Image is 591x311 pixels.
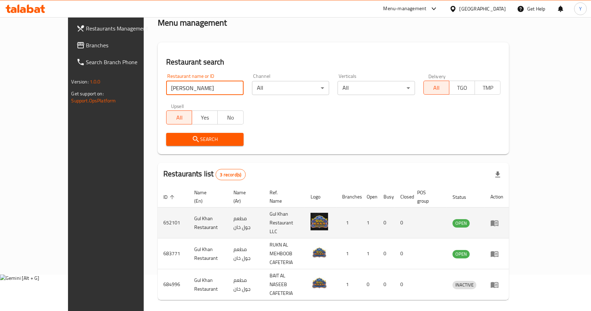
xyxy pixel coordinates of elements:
[378,208,395,238] td: 0
[71,54,167,70] a: Search Branch Phone
[252,81,330,95] div: All
[395,238,412,269] td: 0
[378,238,395,269] td: 0
[158,238,189,269] td: 683771
[449,81,475,95] button: TGO
[264,238,305,269] td: RUKN AL MEHBOOB CAFETERIA
[264,269,305,300] td: BAIT AL NASEEB CAFETERIA
[395,208,412,238] td: 0
[453,281,476,289] span: INACTIVE
[489,166,506,183] div: Export file
[338,81,415,95] div: All
[337,208,361,238] td: 1
[195,113,215,123] span: Yes
[378,186,395,208] th: Busy
[485,186,509,208] th: Action
[395,269,412,300] td: 0
[86,24,161,33] span: Restaurants Management
[337,186,361,208] th: Branches
[453,193,475,201] span: Status
[361,186,378,208] th: Open
[217,110,243,124] button: No
[383,5,427,13] div: Menu-management
[427,83,447,93] span: All
[90,77,101,86] span: 1.0.0
[166,110,192,124] button: All
[189,269,228,300] td: Gul Khan Restaurant
[192,110,218,124] button: Yes
[423,81,449,95] button: All
[194,188,219,205] span: Name (En)
[158,17,227,28] h2: Menu management
[216,169,246,180] div: Total records count
[220,113,240,123] span: No
[169,113,189,123] span: All
[361,238,378,269] td: 1
[305,186,337,208] th: Logo
[189,208,228,238] td: Gul Khan Restaurant
[453,250,470,258] span: OPEN
[428,74,446,79] label: Delivery
[172,135,238,144] span: Search
[72,89,104,98] span: Get support on:
[337,269,361,300] td: 1
[337,238,361,269] td: 1
[86,41,161,49] span: Branches
[490,219,503,227] div: Menu
[166,81,244,95] input: Search for restaurant name or ID..
[311,244,328,261] img: Gul Khan Restaurant
[171,103,184,108] label: Upsell
[189,238,228,269] td: Gul Khan Restaurant
[72,96,116,105] a: Support.OpsPlatform
[490,250,503,258] div: Menu
[71,37,167,54] a: Branches
[460,5,506,13] div: [GEOGRAPHIC_DATA]
[163,193,177,201] span: ID
[453,219,470,228] div: OPEN
[228,238,264,269] td: مطعم جول خان
[478,83,498,93] span: TMP
[72,77,89,86] span: Version:
[216,171,246,178] span: 3 record(s)
[166,57,501,67] h2: Restaurant search
[163,169,246,180] h2: Restaurants list
[311,275,328,292] img: Gul Khan Restaurant
[158,186,509,300] table: enhanced table
[166,133,244,146] button: Search
[264,208,305,238] td: Gul Khan Restaurant LLC
[158,269,189,300] td: 684996
[228,269,264,300] td: مطعم جول خان
[395,186,412,208] th: Closed
[270,188,297,205] span: Ref. Name
[311,213,328,230] img: Gul Khan Restaurant
[417,188,439,205] span: POS group
[228,208,264,238] td: مطعم جول خان
[490,280,503,289] div: Menu
[453,219,470,227] span: OPEN
[86,58,161,66] span: Search Branch Phone
[361,208,378,238] td: 1
[475,81,501,95] button: TMP
[361,269,378,300] td: 0
[233,188,256,205] span: Name (Ar)
[452,83,472,93] span: TGO
[158,208,189,238] td: 652101
[71,20,167,37] a: Restaurants Management
[378,269,395,300] td: 0
[579,5,582,13] span: Y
